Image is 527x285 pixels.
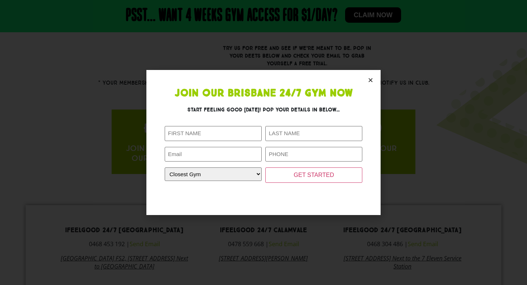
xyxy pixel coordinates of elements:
a: Close [368,77,373,83]
input: GET STARTED [265,167,362,183]
input: Email [165,147,262,162]
input: FIRST NAME [165,126,262,141]
input: LAST NAME [265,126,362,141]
input: PHONE [265,147,362,162]
h3: Start feeling good [DATE]! Pop your details in below... [165,106,362,114]
h1: Join Our Brisbane 24/7 Gym Now [165,88,362,99]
